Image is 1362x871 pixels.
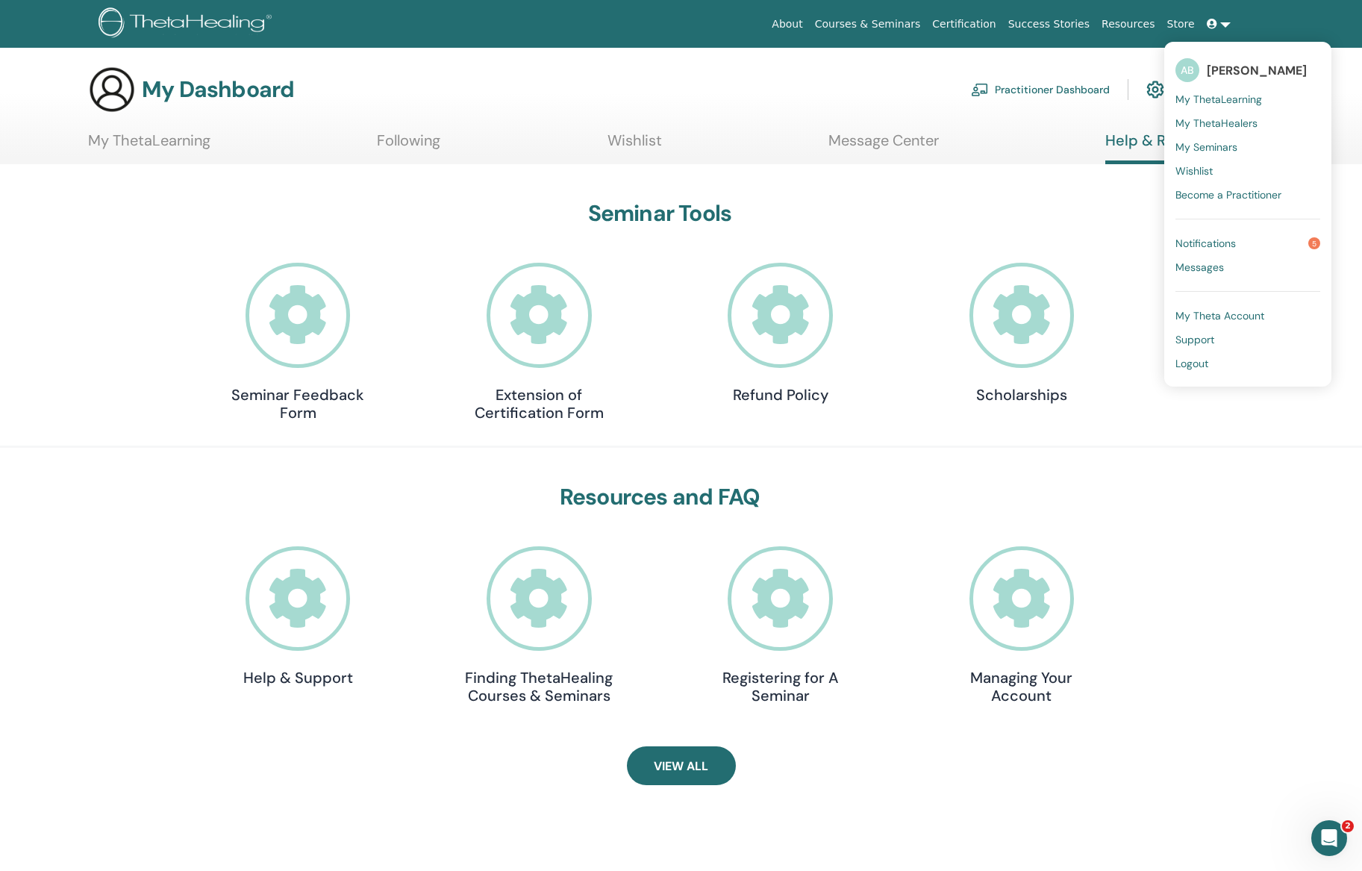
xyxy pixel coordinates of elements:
[464,669,613,705] h4: Finding ThetaHealing Courses & Seminars
[766,10,808,38] a: About
[1096,10,1161,38] a: Resources
[377,131,440,160] a: Following
[223,386,372,422] h4: Seminar Feedback Form
[706,669,855,705] h4: Registering for A Seminar
[1105,131,1231,164] a: Help & Resources
[1175,352,1320,375] a: Logout
[1161,10,1201,38] a: Store
[947,386,1096,404] h4: Scholarships
[1175,53,1320,87] a: AB[PERSON_NAME]
[1175,159,1320,183] a: Wishlist
[88,66,136,113] img: generic-user-icon.jpg
[809,10,927,38] a: Courses & Seminars
[223,484,1096,511] h3: Resources and FAQ
[926,10,1002,38] a: Certification
[99,7,277,41] img: logo.png
[1146,73,1229,106] a: My Account
[1146,77,1164,102] img: cog.svg
[607,131,662,160] a: Wishlist
[1175,183,1320,207] a: Become a Practitioner
[1175,93,1262,106] span: My ThetaLearning
[1175,304,1320,328] a: My Theta Account
[947,263,1096,404] a: Scholarships
[223,263,372,422] a: Seminar Feedback Form
[1207,63,1307,78] span: [PERSON_NAME]
[464,546,613,705] a: Finding ThetaHealing Courses & Seminars
[1175,111,1320,135] a: My ThetaHealers
[1175,231,1320,255] a: Notifications5
[223,546,372,687] a: Help & Support
[1308,237,1320,249] span: 5
[223,200,1096,227] h3: Seminar Tools
[627,746,736,785] a: View All
[1175,116,1258,130] span: My ThetaHealers
[223,669,372,687] h4: Help & Support
[1175,164,1213,178] span: Wishlist
[1175,188,1281,202] span: Become a Practitioner
[142,76,294,103] h3: My Dashboard
[706,546,855,705] a: Registering for A Seminar
[947,669,1096,705] h4: Managing Your Account
[947,546,1096,705] a: Managing Your Account
[1175,328,1320,352] a: Support
[706,386,855,404] h4: Refund Policy
[1175,135,1320,159] a: My Seminars
[971,73,1110,106] a: Practitioner Dashboard
[1175,58,1199,82] span: AB
[1175,309,1264,322] span: My Theta Account
[706,263,855,404] a: Refund Policy
[1175,260,1224,274] span: Messages
[464,263,613,422] a: Extension of Certification Form
[88,131,210,160] a: My ThetaLearning
[1175,255,1320,279] a: Messages
[1175,140,1237,154] span: My Seminars
[654,758,708,774] span: View All
[1175,237,1236,250] span: Notifications
[971,83,989,96] img: chalkboard-teacher.svg
[828,131,939,160] a: Message Center
[1175,87,1320,111] a: My ThetaLearning
[464,386,613,422] h4: Extension of Certification Form
[1175,357,1208,370] span: Logout
[1002,10,1096,38] a: Success Stories
[1311,820,1347,856] iframe: Intercom live chat
[1175,333,1214,346] span: Support
[1342,820,1354,832] span: 2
